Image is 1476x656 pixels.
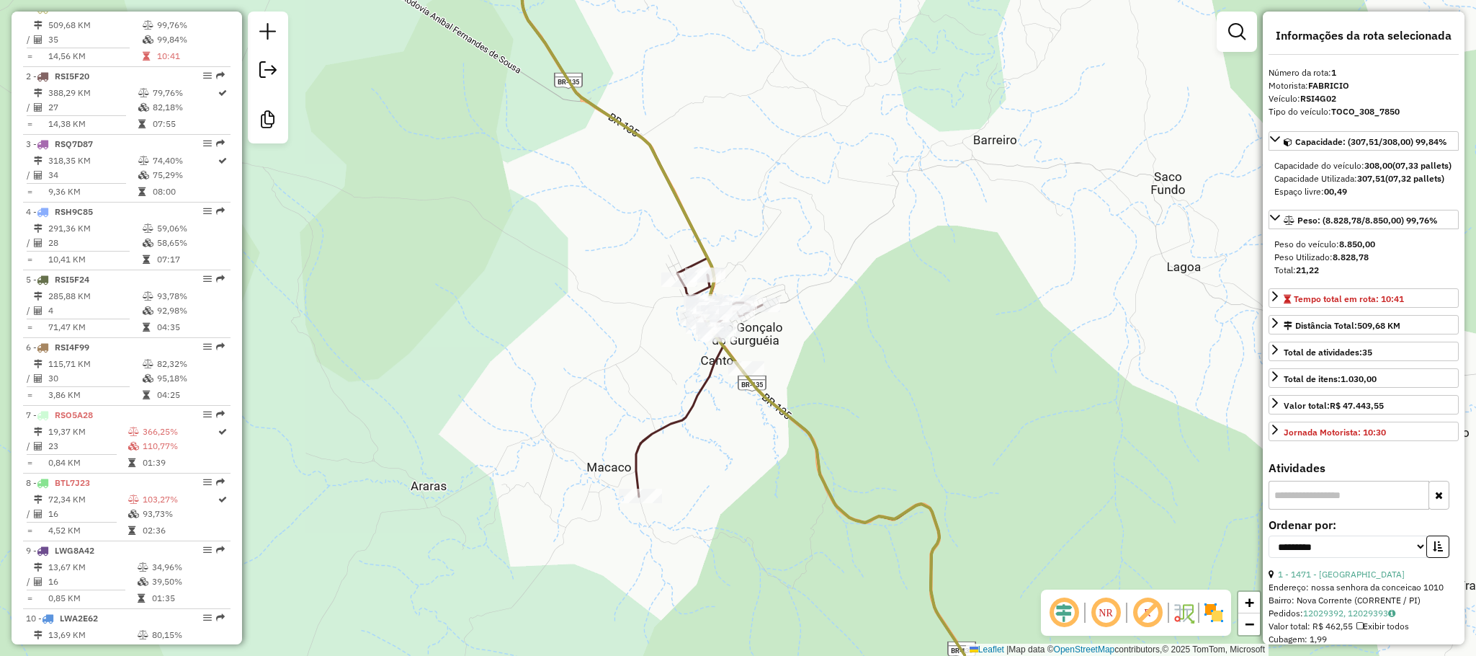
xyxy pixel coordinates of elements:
[156,357,225,371] td: 82,32%
[55,274,89,285] span: RSI5F24
[966,644,1269,656] div: Map data © contributors,© 2025 TomTom, Microsoft
[143,374,153,383] i: % de utilização da cubagem
[48,456,128,470] td: 0,84 KM
[48,357,142,371] td: 115,71 KM
[48,289,142,303] td: 285,88 KM
[1294,293,1404,304] span: Tempo total em rota: 10:41
[128,495,139,504] i: % de utilização do peso
[216,275,225,283] em: Rota exportada
[26,252,33,267] td: =
[26,71,89,81] span: 2 -
[152,154,217,168] td: 74,40%
[48,575,137,589] td: 16
[142,439,217,453] td: 110,77%
[1333,252,1369,262] strong: 8.828,78
[1269,232,1459,283] div: Peso: (8.828,78/8.850,00) 99,76%
[138,156,149,165] i: % de utilização do peso
[138,594,145,603] i: Tempo total em rota
[152,86,217,100] td: 79,76%
[1330,400,1384,411] strong: R$ 47.443,55
[1269,422,1459,441] a: Jornada Motorista: 10:30
[34,360,43,368] i: Distância Total
[138,171,149,179] i: % de utilização da cubagem
[26,545,94,556] span: 9 -
[26,523,33,538] td: =
[152,100,217,115] td: 82,18%
[1269,79,1459,92] div: Motorista:
[218,427,227,436] i: Rota otimizada
[1269,66,1459,79] div: Número da rota:
[1245,615,1254,633] span: −
[216,207,225,216] em: Rota exportada
[26,168,33,182] td: /
[138,120,146,128] i: Tempo total em rota
[34,171,43,179] i: Total de Atividades
[48,492,128,507] td: 72,34 KM
[138,187,146,196] i: Tempo total em rota
[216,478,225,487] em: Rota exportada
[55,545,94,556] span: LWG8A42
[156,303,225,318] td: 92,98%
[152,117,217,131] td: 07:55
[138,577,148,586] i: % de utilização da cubagem
[48,168,138,182] td: 34
[48,154,138,168] td: 318,35 KM
[151,591,224,606] td: 01:35
[26,117,33,131] td: =
[128,442,139,451] i: % de utilização da cubagem
[218,89,227,97] i: Rota otimizada
[1245,593,1254,611] span: +
[151,628,224,642] td: 80,15%
[1222,17,1251,46] a: Exibir filtros
[60,613,98,624] span: LWA2E62
[1426,536,1449,558] button: Ordem crescente
[26,138,93,149] span: 3 -
[142,456,217,470] td: 01:39
[156,388,225,402] td: 04:25
[142,425,217,439] td: 366,25%
[203,275,212,283] em: Opções
[203,342,212,351] em: Opções
[1269,607,1459,620] div: Pedidos:
[26,613,98,624] span: 10 -
[1388,609,1395,618] i: Observações
[26,49,33,63] td: =
[26,320,33,334] td: =
[1357,173,1385,184] strong: 307,51
[156,18,225,32] td: 99,76%
[26,575,33,589] td: /
[34,374,43,383] i: Total de Atividades
[156,32,225,47] td: 99,84%
[152,185,217,199] td: 08:00
[1274,159,1453,172] div: Capacidade do veículo:
[151,560,224,575] td: 34,96%
[34,21,43,30] i: Distância Total
[1296,265,1319,275] strong: 21,22
[26,274,89,285] span: 5 -
[216,546,225,554] em: Rota exportada
[1303,608,1395,619] a: 12029392, 12029393
[26,100,33,115] td: /
[1269,461,1459,475] h4: Atividades
[143,323,150,332] i: Tempo total em rota
[55,409,93,420] span: RSO5A28
[26,371,33,386] td: /
[128,427,139,436] i: % de utilização do peso
[48,628,137,642] td: 13,69 KM
[48,86,138,100] td: 388,29 KM
[218,495,227,504] i: Rota otimizada
[142,523,217,538] td: 02:36
[55,138,93,149] span: RSQ7D87
[156,252,225,267] td: 07:17
[1385,173,1444,184] strong: (07,32 pallets)
[48,18,142,32] td: 509,68 KM
[1269,154,1459,204] div: Capacidade: (307,51/308,00) 99,84%
[156,371,225,386] td: 95,18%
[138,103,149,112] i: % de utilização da cubagem
[34,35,43,44] i: Total de Atividades
[1269,105,1459,118] div: Tipo do veículo:
[1308,80,1349,91] strong: FABRICIO
[142,492,217,507] td: 103,27%
[48,252,142,267] td: 10,41 KM
[1274,239,1375,249] span: Peso do veículo:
